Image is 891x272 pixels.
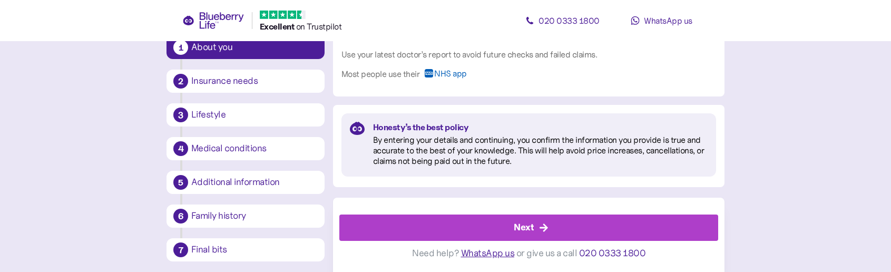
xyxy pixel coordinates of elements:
[339,241,718,266] div: Need help? or give us a call
[579,247,646,259] span: 020 0333 1800
[173,108,188,122] div: 3
[191,76,318,86] div: Insurance needs
[461,247,515,259] span: WhatsApp us
[644,15,692,26] span: WhatsApp us
[515,10,610,31] a: 020 0333 1800
[191,144,318,153] div: Medical conditions
[434,69,467,86] span: NHS app
[341,67,420,81] div: Most people use their
[167,103,325,127] button: 3Lifestyle
[167,70,325,93] button: 2Insurance needs
[538,15,600,26] span: 020 0333 1800
[614,10,709,31] a: WhatsApp us
[191,110,318,120] div: Lifestyle
[296,21,342,32] span: on Trustpilot
[167,205,325,228] button: 6Family history
[514,220,534,235] div: Next
[173,242,188,257] div: 7
[191,43,318,52] div: About you
[167,36,325,59] button: 1About you
[173,175,188,190] div: 5
[191,178,318,187] div: Additional information
[191,245,318,255] div: Final bits
[191,211,318,221] div: Family history
[341,48,716,61] div: Use your latest doctor’s report to avoid future checks and failed claims.
[167,171,325,194] button: 5Additional information
[373,122,708,132] div: Honesty’s the best policy
[173,141,188,156] div: 4
[260,21,296,32] span: Excellent ️
[339,215,718,241] button: Next
[167,137,325,160] button: 4Medical conditions
[173,40,188,55] div: 1
[167,238,325,261] button: 7Final bits
[173,74,188,89] div: 2
[173,209,188,224] div: 6
[373,134,708,166] div: By entering your details and continuing, you confirm the information you provide is true and accu...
